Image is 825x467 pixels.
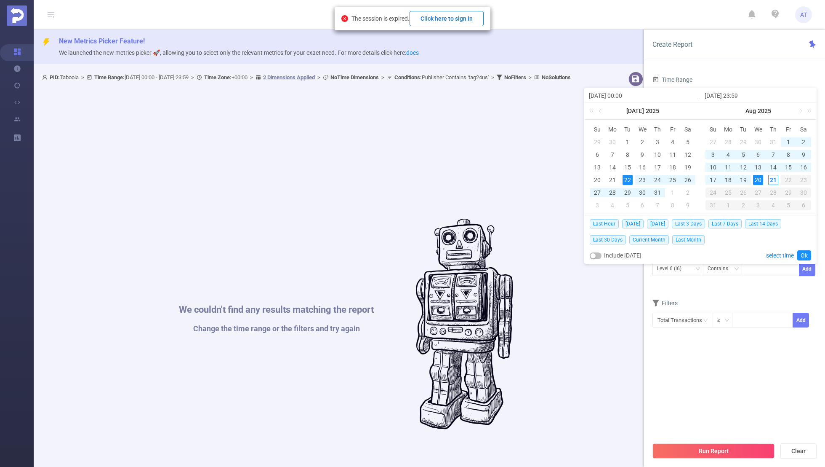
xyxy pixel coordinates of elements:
th: Thu [766,123,781,136]
span: > [379,74,387,81]
th: Mon [605,123,620,136]
span: Su [590,126,605,133]
div: 8 [623,150,633,160]
div: 27 [592,188,602,198]
div: 18 [723,175,733,185]
td: August 11, 2025 [721,161,736,174]
b: No Solutions [542,74,571,81]
span: Last Hour [590,219,619,228]
td: August 31, 2025 [705,199,721,212]
div: 28 [723,137,733,147]
td: August 20, 2025 [751,174,766,186]
div: 24 [705,188,721,198]
td: August 21, 2025 [766,174,781,186]
div: 29 [738,137,748,147]
div: 15 [783,162,793,172]
td: July 31, 2025 [766,136,781,148]
td: August 5, 2025 [620,199,635,212]
span: Last 7 Days [708,219,742,228]
a: [DATE] [625,102,645,119]
td: July 30, 2025 [635,186,650,199]
div: 27 [708,137,718,147]
span: Th [766,126,781,133]
button: Add [799,261,815,276]
img: # [416,219,513,429]
span: Current Month [629,235,669,244]
div: 31 [768,137,778,147]
span: > [489,74,497,81]
span: [DATE] [647,219,668,228]
div: 7 [607,150,617,160]
div: 30 [607,137,617,147]
td: August 2, 2025 [680,186,695,199]
i: icon: down [734,266,739,272]
td: July 27, 2025 [705,136,721,148]
div: 16 [637,162,647,172]
div: 30 [753,137,763,147]
span: Fr [665,126,680,133]
div: 31 [652,188,663,198]
div: 4 [668,137,678,147]
a: Aug [745,102,757,119]
td: August 23, 2025 [796,174,811,186]
span: The session is expired. [351,15,484,22]
td: September 5, 2025 [781,199,796,212]
div: 6 [796,200,811,210]
span: Su [705,126,721,133]
td: August 7, 2025 [650,199,665,212]
td: July 18, 2025 [665,161,680,174]
td: July 28, 2025 [605,186,620,199]
button: Click here to sign in [410,11,484,26]
td: July 10, 2025 [650,148,665,161]
a: Previous month (PageUp) [597,102,604,119]
td: July 2, 2025 [635,136,650,148]
div: Level 6 (l6) [657,262,687,276]
td: August 30, 2025 [796,186,811,199]
a: Next year (Control + right) [802,102,813,119]
b: Time Range: [94,74,125,81]
span: Tu [736,126,751,133]
td: July 1, 2025 [620,136,635,148]
span: Tu [620,126,635,133]
td: August 6, 2025 [751,148,766,161]
td: July 26, 2025 [680,174,695,186]
td: July 23, 2025 [635,174,650,186]
div: 23 [796,175,811,185]
div: 17 [708,175,718,185]
div: Contains [708,262,734,276]
div: 7 [768,150,778,160]
th: Sun [705,123,721,136]
input: End date [705,91,812,101]
td: September 6, 2025 [796,199,811,212]
div: 7 [652,200,663,210]
div: 5 [623,200,633,210]
u: 2 Dimensions Applied [263,74,315,81]
td: August 15, 2025 [781,161,796,174]
div: 1 [721,200,736,210]
td: August 8, 2025 [665,199,680,212]
div: 3 [751,200,766,210]
td: July 25, 2025 [665,174,680,186]
div: 13 [753,162,763,172]
td: August 10, 2025 [705,161,721,174]
span: Last 30 Days [590,235,626,244]
td: June 30, 2025 [605,136,620,148]
td: August 24, 2025 [705,186,721,199]
i: icon: down [695,266,700,272]
div: 20 [753,175,763,185]
span: We [635,126,650,133]
td: August 17, 2025 [705,174,721,186]
td: July 30, 2025 [751,136,766,148]
span: Sa [680,126,695,133]
div: 26 [683,175,693,185]
div: 25 [721,188,736,198]
td: July 28, 2025 [721,136,736,148]
td: August 27, 2025 [751,186,766,199]
span: Mo [721,126,736,133]
div: 4 [723,150,733,160]
button: Clear [780,443,817,459]
i: icon: down [724,318,729,324]
td: August 8, 2025 [781,148,796,161]
th: Fri [665,123,680,136]
td: July 29, 2025 [736,136,751,148]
